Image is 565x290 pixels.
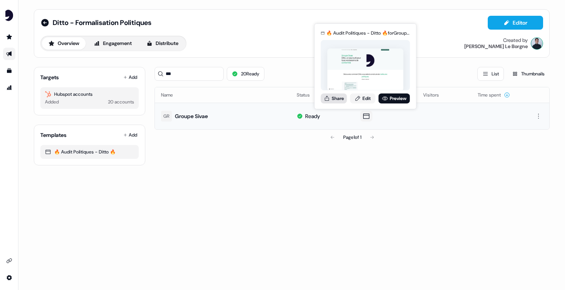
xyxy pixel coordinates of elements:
div: Targets [40,73,59,81]
button: Time spent [478,88,510,102]
div: Templates [40,131,66,139]
a: Preview [379,93,410,103]
a: Go to attribution [3,82,15,94]
button: Thumbnails [507,67,550,81]
a: Go to integrations [3,255,15,267]
a: Editor [488,20,543,28]
a: Go to outbound experience [3,48,15,60]
div: Page 1 of 1 [343,133,361,141]
div: 🔥 Audit Politiques - Ditto 🔥 for Groupe Sivae [326,29,410,37]
a: Go to integrations [3,272,15,284]
button: Engagement [87,37,138,50]
button: List [477,67,504,81]
span: Ditto - Formalisation Politiques [53,18,151,27]
button: Status [297,88,319,102]
img: Ugo [531,37,543,50]
button: Add [122,130,139,140]
button: Editor [488,16,543,30]
div: [PERSON_NAME] Le Borgne [464,43,528,50]
div: Ready [305,112,320,120]
button: 20Ready [227,67,264,81]
div: Hubspot accounts [45,90,134,98]
div: Created by [503,37,528,43]
div: 20 accounts [108,98,134,106]
a: Go to templates [3,65,15,77]
a: Edit [350,93,376,103]
div: Groupe Sivae [175,112,208,120]
button: Add [122,72,139,83]
button: Share [321,93,347,103]
a: Go to prospects [3,31,15,43]
button: Name [161,88,182,102]
div: GR [163,112,169,120]
button: Distribute [140,37,185,50]
button: Overview [42,37,86,50]
div: 🔥 Audit Politiques - Ditto 🔥 [45,148,134,156]
img: asset preview [327,48,404,91]
button: Visitors [423,88,448,102]
div: Added [45,98,59,106]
